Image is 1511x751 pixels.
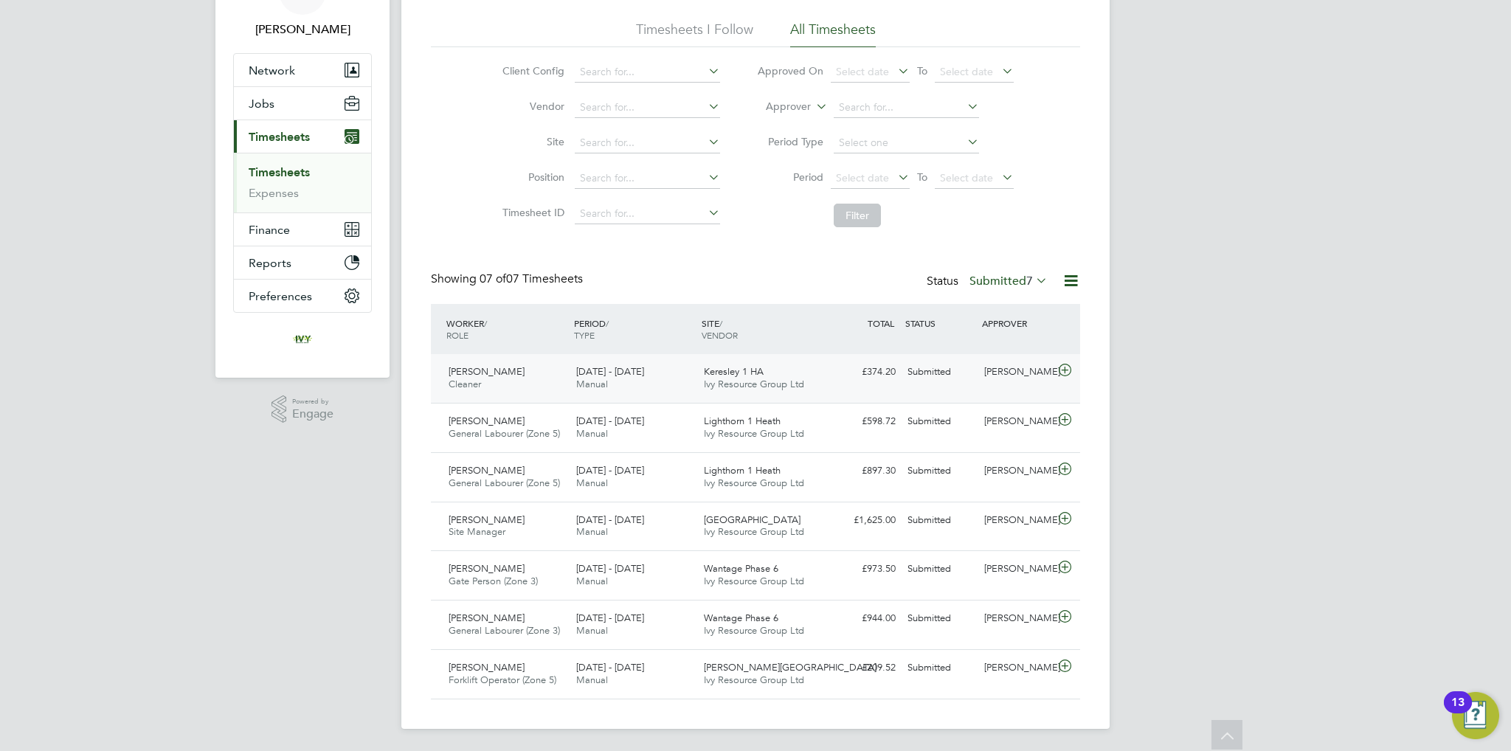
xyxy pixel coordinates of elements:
[978,508,1055,533] div: [PERSON_NAME]
[978,409,1055,434] div: [PERSON_NAME]
[825,360,902,384] div: £374.20
[498,206,564,219] label: Timesheet ID
[449,612,525,624] span: [PERSON_NAME]
[249,223,290,237] span: Finance
[431,271,586,287] div: Showing
[978,656,1055,680] div: [PERSON_NAME]
[449,562,525,575] span: [PERSON_NAME]
[825,409,902,434] div: £598.72
[570,310,698,348] div: PERIOD
[576,427,608,440] span: Manual
[576,513,644,526] span: [DATE] - [DATE]
[234,213,371,246] button: Finance
[449,525,505,538] span: Site Manager
[576,477,608,489] span: Manual
[576,612,644,624] span: [DATE] - [DATE]
[449,427,560,440] span: General Labourer (Zone 5)
[825,656,902,680] div: £209.52
[576,525,608,538] span: Manual
[576,464,644,477] span: [DATE] - [DATE]
[704,612,778,624] span: Wantage Phase 6
[969,274,1048,288] label: Submitted
[576,415,644,427] span: [DATE] - [DATE]
[234,153,371,212] div: Timesheets
[704,464,781,477] span: Lighthorn 1 Heath
[836,171,889,184] span: Select date
[449,378,481,390] span: Cleaner
[449,513,525,526] span: [PERSON_NAME]
[498,170,564,184] label: Position
[449,661,525,674] span: [PERSON_NAME]
[606,317,609,329] span: /
[498,64,564,77] label: Client Config
[449,464,525,477] span: [PERSON_NAME]
[704,674,804,686] span: Ivy Resource Group Ltd
[575,168,720,189] input: Search for...
[484,317,487,329] span: /
[449,415,525,427] span: [PERSON_NAME]
[233,328,372,351] a: Go to home page
[902,409,978,434] div: Submitted
[449,624,560,637] span: General Labourer (Zone 3)
[825,508,902,533] div: £1,625.00
[576,624,608,637] span: Manual
[902,360,978,384] div: Submitted
[704,661,876,674] span: [PERSON_NAME][GEOGRAPHIC_DATA]
[498,100,564,113] label: Vendor
[636,21,753,47] li: Timesheets I Follow
[574,329,595,341] span: TYPE
[704,575,804,587] span: Ivy Resource Group Ltd
[480,271,583,286] span: 07 Timesheets
[234,87,371,120] button: Jobs
[249,165,310,179] a: Timesheets
[927,271,1051,292] div: Status
[292,408,333,421] span: Engage
[978,606,1055,631] div: [PERSON_NAME]
[757,170,823,184] label: Period
[913,61,932,80] span: To
[1026,274,1033,288] span: 7
[249,97,274,111] span: Jobs
[836,65,889,78] span: Select date
[704,624,804,637] span: Ivy Resource Group Ltd
[234,120,371,153] button: Timesheets
[978,459,1055,483] div: [PERSON_NAME]
[868,317,894,329] span: TOTAL
[834,97,979,118] input: Search for...
[902,508,978,533] div: Submitted
[902,459,978,483] div: Submitted
[449,477,560,489] span: General Labourer (Zone 5)
[902,310,978,336] div: STATUS
[1451,702,1465,721] div: 13
[913,167,932,187] span: To
[233,21,372,38] span: Tom Harvey
[940,171,993,184] span: Select date
[719,317,722,329] span: /
[575,97,720,118] input: Search for...
[498,135,564,148] label: Site
[902,656,978,680] div: Submitted
[292,395,333,408] span: Powered by
[576,575,608,587] span: Manual
[576,365,644,378] span: [DATE] - [DATE]
[446,329,468,341] span: ROLE
[825,459,902,483] div: £897.30
[978,310,1055,336] div: APPROVER
[834,204,881,227] button: Filter
[790,21,876,47] li: All Timesheets
[704,525,804,538] span: Ivy Resource Group Ltd
[575,62,720,83] input: Search for...
[576,661,644,674] span: [DATE] - [DATE]
[575,133,720,153] input: Search for...
[704,513,801,526] span: [GEOGRAPHIC_DATA]
[449,365,525,378] span: [PERSON_NAME]
[576,562,644,575] span: [DATE] - [DATE]
[249,63,295,77] span: Network
[978,557,1055,581] div: [PERSON_NAME]
[234,246,371,279] button: Reports
[234,280,371,312] button: Preferences
[576,674,608,686] span: Manual
[449,674,556,686] span: Forklift Operator (Zone 5)
[249,256,291,270] span: Reports
[576,378,608,390] span: Manual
